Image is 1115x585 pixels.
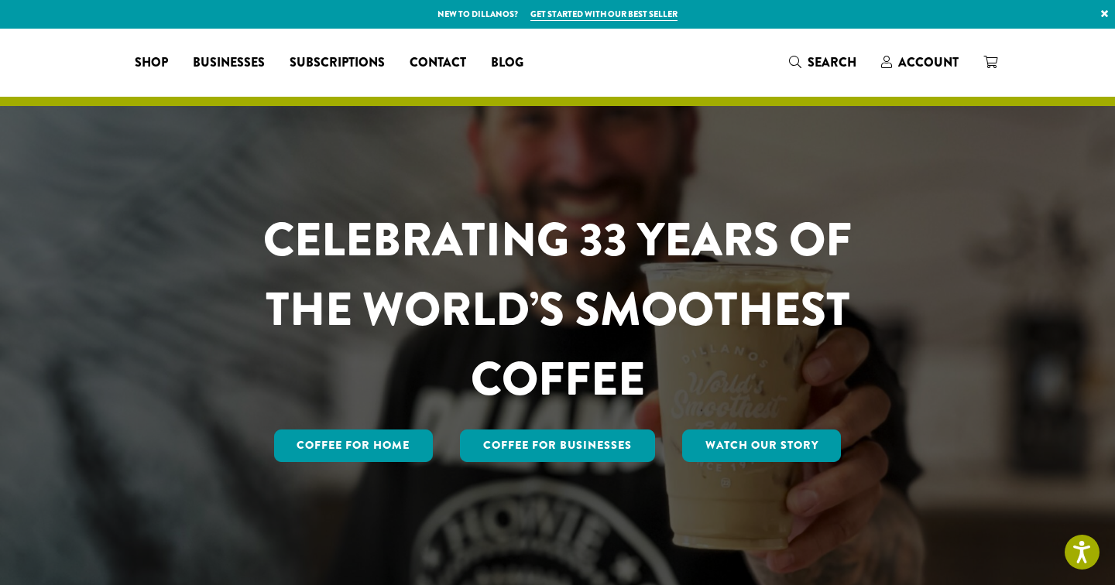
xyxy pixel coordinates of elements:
a: Shop [122,50,180,75]
span: Contact [410,53,466,73]
a: Coffee For Businesses [460,429,655,462]
span: Shop [135,53,168,73]
a: Search [777,50,869,75]
span: Blog [491,53,523,73]
span: Search [808,53,856,71]
span: Businesses [193,53,265,73]
span: Account [898,53,959,71]
a: Watch Our Story [682,429,842,462]
h1: CELEBRATING 33 YEARS OF THE WORLD’S SMOOTHEST COFFEE [218,205,897,414]
a: Get started with our best seller [530,8,678,21]
span: Subscriptions [290,53,385,73]
a: Coffee for Home [274,429,434,462]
